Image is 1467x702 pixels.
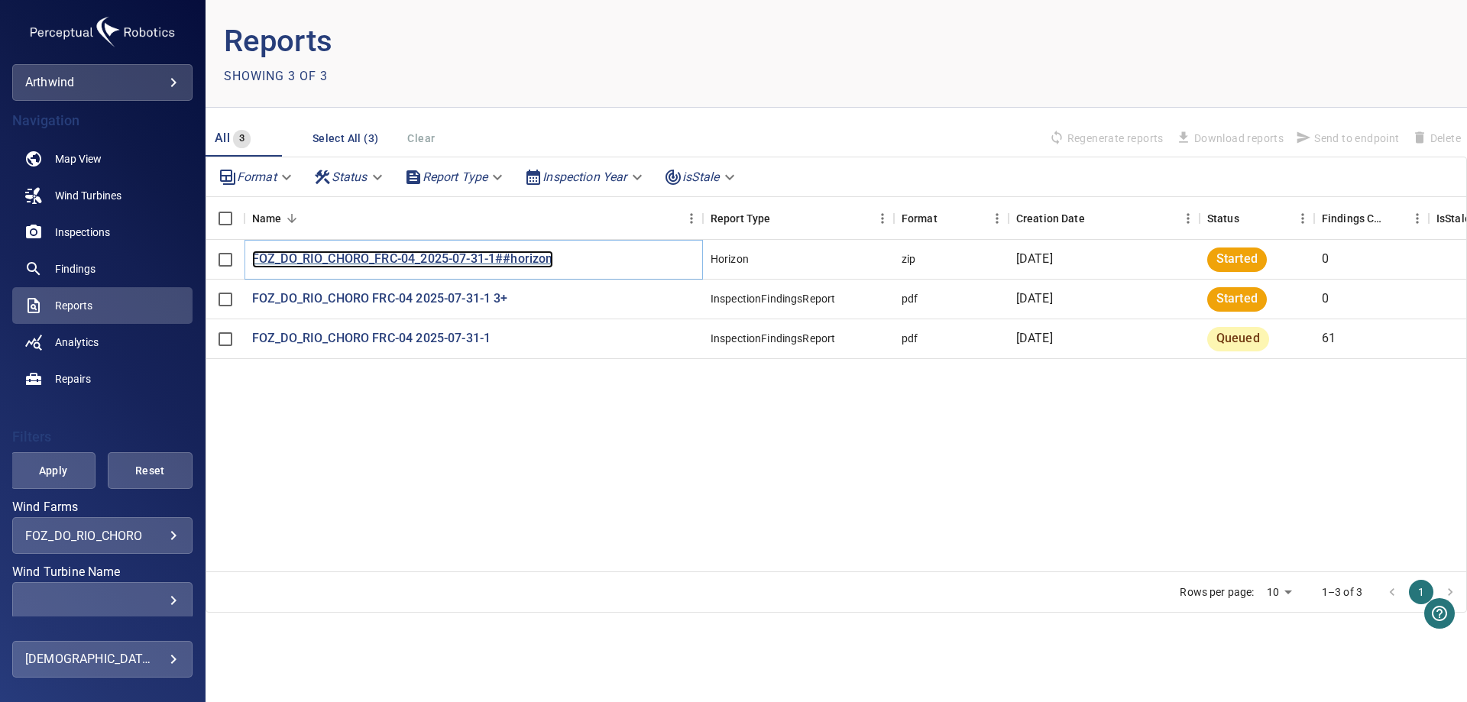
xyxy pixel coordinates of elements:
button: Sort [1384,208,1406,229]
a: reports active [12,287,193,324]
div: Findings Count [1314,197,1429,240]
a: map noActive [12,141,193,177]
div: Wind Turbine Name [12,582,193,619]
p: 1–3 of 3 [1322,584,1362,600]
a: FOZ_DO_RIO_CHORO_FRC-04_2025-07-31-1##horizon [252,251,553,268]
button: Menu [986,207,1009,230]
div: Report Type [711,197,771,240]
div: Inspection Year [518,163,651,190]
button: Reset [108,452,193,489]
button: Menu [680,207,703,230]
em: Inspection Year [542,170,627,184]
div: Format [902,197,938,240]
p: Reports [224,18,837,64]
label: Wind Farms [12,501,193,513]
em: isStale [682,170,720,184]
div: Format [894,197,1009,240]
div: arthwind [25,70,180,95]
p: Rows per page: [1180,584,1254,600]
a: repairs noActive [12,361,193,397]
div: Name [252,197,282,240]
div: Findings Count [1322,197,1384,240]
div: Horizon [711,251,749,267]
span: Reports [55,298,92,313]
img: arthwind-logo [26,12,179,52]
div: Format [212,163,301,190]
div: Creation Date [1009,197,1200,240]
h4: Filters [12,429,193,445]
div: isStale [658,163,744,190]
span: Reset [127,461,173,480]
button: Sort [770,208,792,229]
div: Name [244,197,703,240]
button: Menu [1177,207,1200,230]
span: Apply [30,461,76,480]
div: Wind Farms [12,517,193,554]
div: zip [902,251,915,267]
div: Creation Date [1016,197,1085,240]
span: Queued [1207,330,1269,348]
span: Findings [55,261,96,277]
p: [DATE] [1016,330,1053,348]
span: Inspections [55,225,110,240]
p: Showing 3 of 3 [224,67,328,86]
button: Select All (3) [306,125,385,153]
button: Sort [938,208,959,229]
span: Started [1207,290,1267,308]
span: 3 [233,130,251,147]
div: pdf [902,331,918,346]
h4: Navigation [12,113,193,128]
a: FOZ_DO_RIO_CHORO FRC-04 2025-07-31-1 3+ [252,290,508,308]
em: Status [332,170,368,184]
em: Format [237,170,277,184]
div: FOZ_DO_RIO_CHORO [25,529,180,543]
div: InspectionFindingsReport [711,291,836,306]
button: page 1 [1409,580,1433,604]
button: Menu [1291,207,1314,230]
span: Repairs [55,371,91,387]
span: All [215,131,230,145]
a: windturbines noActive [12,177,193,214]
div: Status [1207,197,1239,240]
span: Analytics [55,335,99,350]
span: Map View [55,151,102,167]
label: Wind Turbine Name [12,566,193,578]
span: Wind Turbines [55,188,121,203]
button: Menu [871,207,894,230]
a: FOZ_DO_RIO_CHORO FRC-04 2025-07-31-1 [252,330,491,348]
div: arthwind [12,64,193,101]
p: [DATE] [1016,290,1053,308]
p: 0 [1322,251,1329,268]
span: Started [1207,251,1267,268]
em: Report Type [423,170,488,184]
p: 0 [1322,290,1329,308]
a: inspections noActive [12,214,193,251]
div: Report Type [398,163,513,190]
p: [DATE] [1016,251,1053,268]
div: Status [1200,197,1314,240]
nav: pagination navigation [1378,580,1465,604]
button: Sort [281,208,303,229]
div: [DEMOGRAPHIC_DATA] Proenca [25,647,180,671]
div: pdf [902,291,918,306]
button: Menu [1406,207,1429,230]
a: analytics noActive [12,324,193,361]
a: findings noActive [12,251,193,287]
button: Sort [1085,208,1106,229]
div: 10 [1261,581,1297,603]
div: Report Type [703,197,894,240]
div: InspectionFindingsReport [711,331,836,346]
button: Sort [1239,208,1261,229]
button: Apply [11,452,96,489]
div: Status [307,163,392,190]
p: 61 [1322,330,1336,348]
